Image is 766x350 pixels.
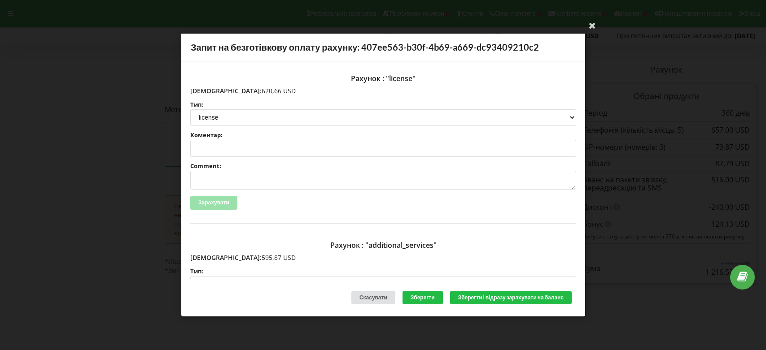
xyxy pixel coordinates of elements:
button: Зберегти [402,290,442,304]
span: [DEMOGRAPHIC_DATA]: [190,253,262,262]
div: Рахунок : "additional_services" [190,237,576,253]
div: Скасувати [351,290,395,304]
span: [DEMOGRAPHIC_DATA]: [190,86,262,95]
label: Коментар: [190,132,576,138]
button: Зберегти і відразу зарахувати на баланс [450,290,571,304]
div: Рахунок : "license" [190,70,576,86]
label: Comment: [190,163,576,169]
label: Тип: [190,102,576,108]
p: 595,87 USD [190,253,576,262]
p: 620,66 USD [190,86,576,95]
label: Тип: [190,268,576,274]
div: Запит на безготівкову оплату рахунку: 407ee563-b30f-4b69-a669-dc93409210c2 [181,34,585,61]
